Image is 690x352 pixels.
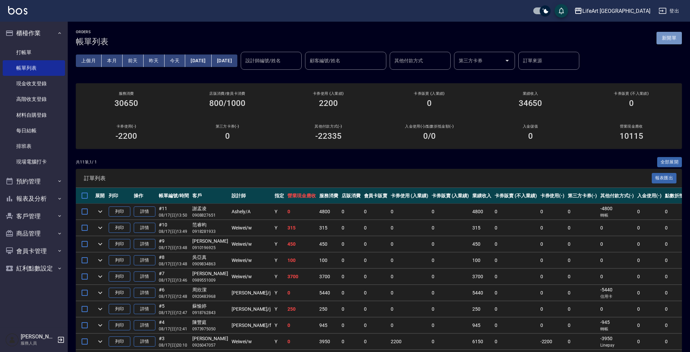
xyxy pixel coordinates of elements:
button: expand row [95,304,105,314]
td: 0 [389,301,430,317]
div: LifeArt [GEOGRAPHIC_DATA] [582,7,650,15]
td: Y [273,317,286,333]
button: 上個月 [76,54,102,67]
a: 材料自購登錄 [3,107,65,123]
td: #4 [157,317,191,333]
td: 315 [286,220,318,236]
button: LifeArt [GEOGRAPHIC_DATA] [572,4,653,18]
p: 08/17 (日) 13:48 [159,261,189,267]
td: 0 [493,334,538,350]
td: 0 [340,252,362,268]
a: 高階收支登錄 [3,91,65,107]
td: 4800 [318,204,340,220]
th: 展開 [93,188,107,204]
div: [PERSON_NAME] [192,238,228,245]
td: 0 [430,236,471,252]
button: expand row [95,271,105,282]
h2: 其他付款方式(-) [286,124,371,129]
td: 0 [340,236,362,252]
td: 0 [286,334,318,350]
th: 客戶 [191,188,230,204]
td: -4800 [599,204,636,220]
td: 0 [539,285,566,301]
button: 列印 [109,336,130,347]
td: Weiwei /w [230,252,273,268]
td: Y [273,220,286,236]
th: 店販消費 [340,188,362,204]
div: 謝孟凌 [192,205,228,212]
p: 0908827651 [192,212,228,218]
h3: 服務消費 [84,91,169,96]
th: 帳單編號/時間 [157,188,191,204]
td: 0 [362,285,389,301]
td: #8 [157,252,191,268]
div: [PERSON_NAME] [192,270,228,277]
h2: 入金使用(-) /點數折抵金額(-) [387,124,472,129]
p: Linepay [600,342,634,348]
th: 卡券使用(-) [539,188,566,204]
th: 業績收入 [471,188,493,204]
a: 詳情 [134,206,155,217]
h2: 入金儲值 [488,124,573,129]
h3: 0 [629,98,634,108]
td: 0 [493,301,538,317]
button: 報表匯出 [652,173,677,183]
td: 0 [566,301,599,317]
td: 0 [430,252,471,268]
h3: 0 /0 [423,131,436,141]
a: 帳單列表 [3,60,65,76]
td: 0 [539,220,566,236]
td: 0 [430,285,471,301]
p: 08/17 (日) 13:50 [159,212,189,218]
td: [PERSON_NAME] /j [230,301,273,317]
button: 商品管理 [3,225,65,242]
td: 3700 [286,269,318,285]
th: 設計師 [230,188,273,204]
td: 0 [430,334,471,350]
p: 08/17 (日) 20:10 [159,342,189,348]
td: 0 [599,220,636,236]
a: 每日結帳 [3,123,65,138]
a: 詳情 [134,336,155,347]
td: 0 [493,204,538,220]
td: 0 [286,204,318,220]
td: 0 [566,317,599,333]
td: Ashely /A [230,204,273,220]
h3: -2200 [115,131,137,141]
div: 吳亞真 [192,254,228,261]
td: 0 [635,301,663,317]
h3: 0 [528,131,533,141]
p: 0910196925 [192,245,228,251]
td: 0 [340,269,362,285]
td: 100 [318,252,340,268]
td: 3700 [318,269,340,285]
button: 會員卡管理 [3,242,65,260]
a: 詳情 [134,271,155,282]
p: 0973975050 [192,326,228,332]
h3: 30650 [114,98,138,108]
td: 945 [471,317,493,333]
td: 0 [599,236,636,252]
td: 0 [635,285,663,301]
a: 新開單 [656,35,682,41]
p: 08/17 (日) 12:47 [159,310,189,316]
td: #5 [157,301,191,317]
td: 315 [471,220,493,236]
td: Y [273,301,286,317]
td: 0 [430,301,471,317]
td: Weiwei /w [230,220,273,236]
td: 250 [286,301,318,317]
td: 450 [286,236,318,252]
h3: 10115 [620,131,643,141]
button: 紅利點數設定 [3,260,65,277]
p: 08/17 (日) 13:46 [159,277,189,283]
td: -3950 [599,334,636,350]
div: 范睿昀 [192,221,228,228]
a: 詳情 [134,255,155,266]
h3: 帳單列表 [76,37,108,46]
th: 列印 [107,188,132,204]
button: 預約管理 [3,173,65,190]
div: 周欣潔 [192,286,228,293]
td: 2200 [389,334,430,350]
td: -945 [599,317,636,333]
